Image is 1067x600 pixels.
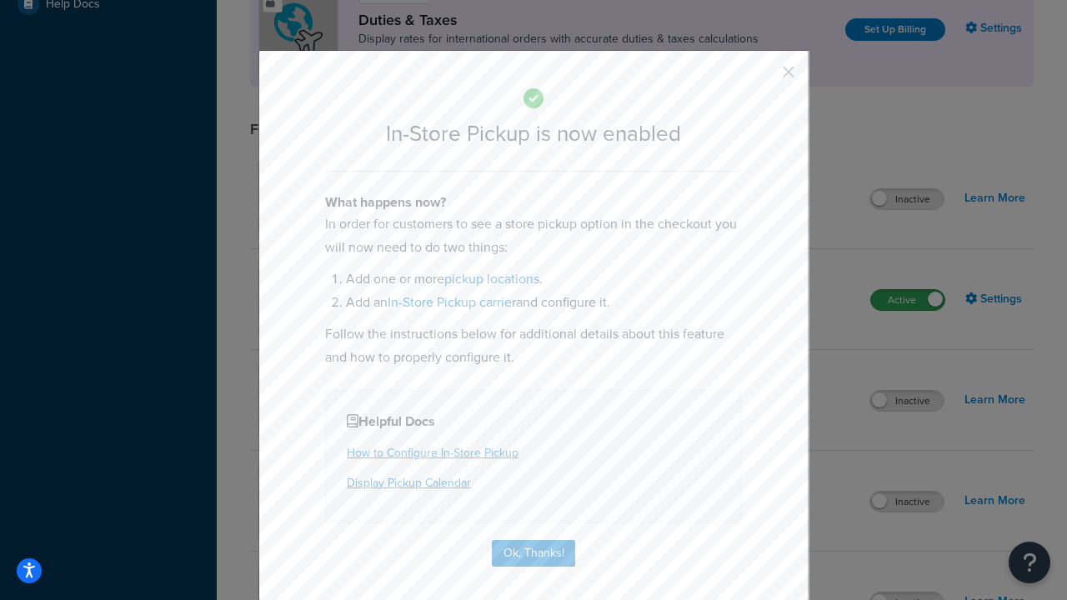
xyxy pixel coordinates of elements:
a: In-Store Pickup carrier [388,292,516,312]
h4: What happens now? [325,192,742,212]
a: pickup locations [444,269,539,288]
a: Display Pickup Calendar [347,474,471,492]
li: Add an and configure it. [346,291,742,314]
li: Add one or more . [346,267,742,291]
a: How to Configure In-Store Pickup [347,444,518,462]
p: Follow the instructions below for additional details about this feature and how to properly confi... [325,322,742,369]
p: In order for customers to see a store pickup option in the checkout you will now need to do two t... [325,212,742,259]
h4: Helpful Docs [347,412,720,432]
h2: In-Store Pickup is now enabled [325,122,742,146]
button: Ok, Thanks! [492,540,575,567]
